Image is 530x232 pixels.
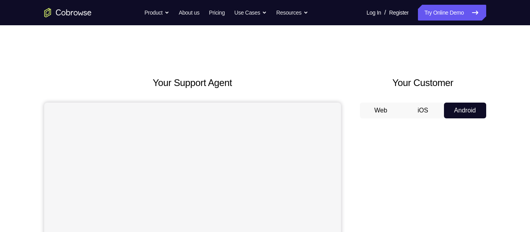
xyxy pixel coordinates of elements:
button: Product [144,5,169,21]
button: Web [360,103,402,118]
a: Log In [367,5,381,21]
h2: Your Support Agent [44,76,341,90]
span: / [384,8,386,17]
h2: Your Customer [360,76,486,90]
a: Go to the home page [44,8,92,17]
button: Resources [276,5,308,21]
button: iOS [402,103,444,118]
button: Android [444,103,486,118]
a: Try Online Demo [418,5,486,21]
a: About us [179,5,199,21]
button: Use Cases [234,5,267,21]
a: Pricing [209,5,225,21]
a: Register [389,5,408,21]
